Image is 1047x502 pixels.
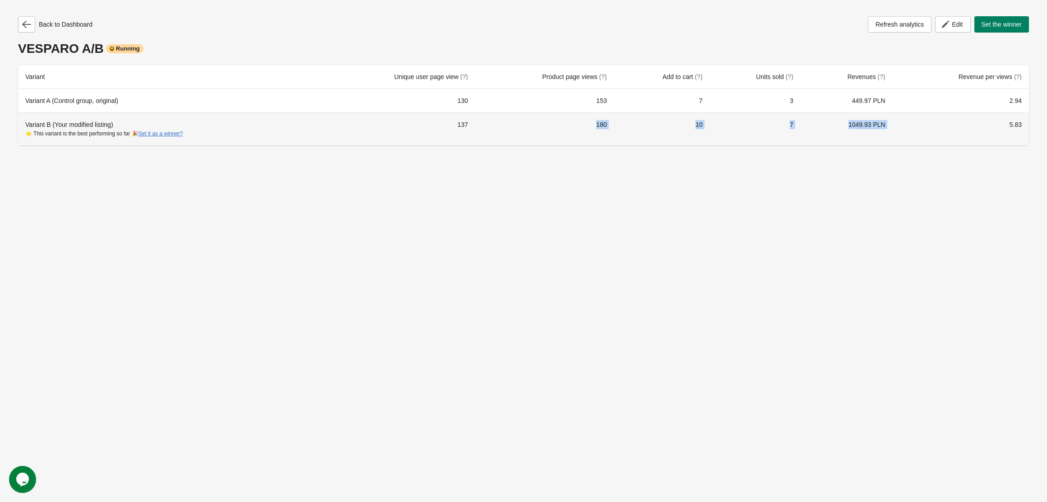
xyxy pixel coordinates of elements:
[18,42,1029,56] div: VESPARO A/B
[695,73,703,80] span: (?)
[18,16,93,33] div: Back to Dashboard
[460,73,468,80] span: (?)
[599,73,607,80] span: (?)
[952,21,963,28] span: Edit
[475,89,614,112] td: 153
[25,120,313,138] div: Variant B (Your modified listing)
[139,130,183,137] button: Set it as a winner?
[475,112,614,145] td: 180
[876,21,924,28] span: Refresh analytics
[786,73,793,80] span: (?)
[25,96,313,105] div: Variant A (Control group, original)
[893,89,1029,112] td: 2.94
[542,73,607,80] span: Product page views
[848,73,885,80] span: Revenues
[106,44,144,53] div: Running
[320,89,475,112] td: 130
[1014,73,1022,80] span: (?)
[25,129,313,138] div: ⭐ This variant is the best performing so far 🎉
[614,112,710,145] td: 10
[320,112,475,145] td: 137
[982,21,1022,28] span: Set the winner
[935,16,970,33] button: Edit
[710,112,801,145] td: 7
[18,65,320,89] th: Variant
[756,73,793,80] span: Units sold
[710,89,801,112] td: 3
[801,89,893,112] td: 449.97 PLN
[614,89,710,112] td: 7
[9,466,38,493] iframe: chat widget
[394,73,468,80] span: Unique user page view
[662,73,703,80] span: Add to cart
[959,73,1022,80] span: Revenue per views
[893,112,1029,145] td: 5.83
[974,16,1029,33] button: Set the winner
[801,112,893,145] td: 1049.93 PLN
[878,73,885,80] span: (?)
[868,16,931,33] button: Refresh analytics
